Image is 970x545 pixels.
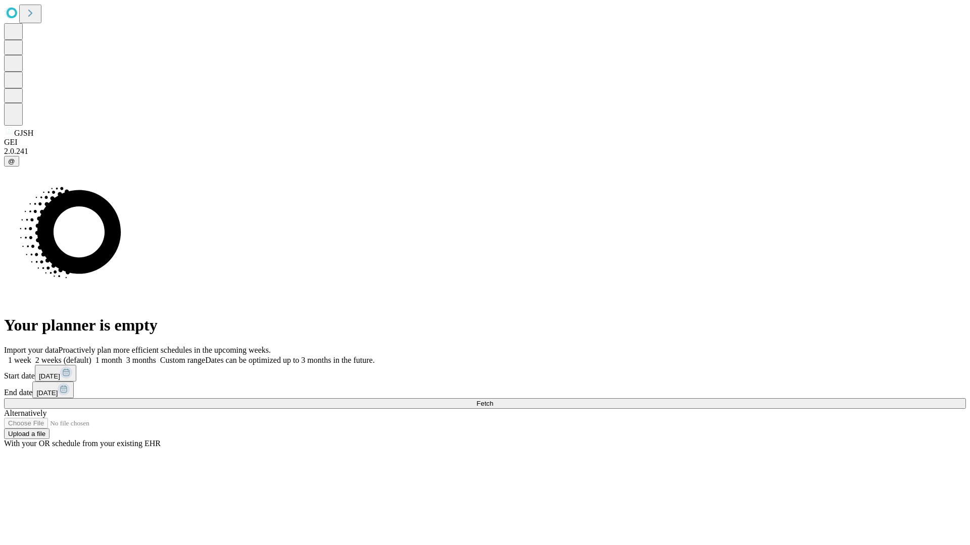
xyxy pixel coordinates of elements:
button: [DATE] [35,365,76,381]
button: Fetch [4,398,966,409]
div: Start date [4,365,966,381]
span: Proactively plan more efficient schedules in the upcoming weeks. [59,346,271,354]
span: 3 months [126,356,156,364]
span: 2 weeks (default) [35,356,91,364]
button: Upload a file [4,428,50,439]
span: 1 month [95,356,122,364]
button: [DATE] [32,381,74,398]
div: End date [4,381,966,398]
span: @ [8,157,15,165]
span: Dates can be optimized up to 3 months in the future. [205,356,374,364]
div: 2.0.241 [4,147,966,156]
div: GEI [4,138,966,147]
button: @ [4,156,19,167]
span: GJSH [14,129,33,137]
span: [DATE] [39,372,60,380]
span: With your OR schedule from your existing EHR [4,439,161,448]
h1: Your planner is empty [4,316,966,335]
span: Alternatively [4,409,46,417]
span: Fetch [476,400,493,407]
span: 1 week [8,356,31,364]
span: Import your data [4,346,59,354]
span: Custom range [160,356,205,364]
span: [DATE] [36,389,58,397]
